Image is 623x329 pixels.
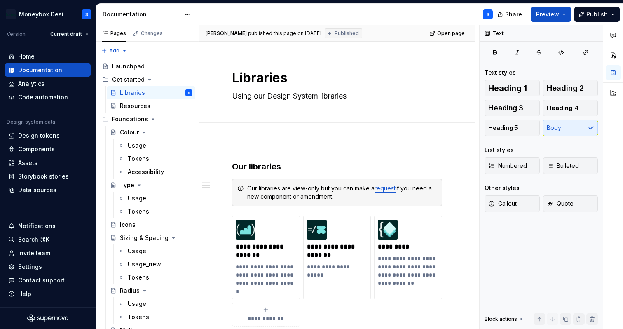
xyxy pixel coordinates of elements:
button: Share [493,7,527,22]
div: Other styles [485,184,520,192]
a: Tokens [115,205,195,218]
span: [PERSON_NAME] [206,30,247,37]
img: 866d9e8c-f2cb-4f57-93fd-a34cbf5b6348.png [378,220,398,240]
div: Resources [120,102,150,110]
div: S [487,11,489,18]
button: Heading 5 [485,120,540,136]
div: Colour [120,128,139,136]
div: Get started [99,73,195,86]
div: Foundations [99,113,195,126]
div: Tokens [128,313,149,321]
a: Data sources [5,183,91,197]
a: Invite team [5,247,91,260]
button: Moneybox Design SystemS [2,5,94,23]
span: Heading 1 [488,84,527,92]
a: Usage [115,244,195,258]
a: Supernova Logo [27,314,68,322]
span: Heading 2 [547,84,584,92]
a: Resources [107,99,195,113]
div: Notifications [18,222,56,230]
span: Quote [547,200,574,208]
div: Changes [141,30,163,37]
div: Design tokens [18,132,60,140]
a: Code automation [5,91,91,104]
div: S [85,11,88,18]
span: Publish [586,10,608,19]
span: Numbered [488,162,527,170]
button: Preview [531,7,571,22]
a: Assets [5,156,91,169]
a: request [375,185,396,192]
span: Callout [488,200,517,208]
div: Components [18,145,55,153]
div: Usage [128,247,146,255]
div: Block actions [485,313,525,325]
div: Contact support [18,276,65,284]
div: Analytics [18,80,44,88]
div: Launchpad [112,62,145,70]
a: Usage [115,297,195,310]
button: Quote [543,195,598,212]
a: Components [5,143,91,156]
span: Heading 4 [547,104,578,112]
div: Storybook stories [18,172,69,181]
div: Text styles [485,68,516,77]
div: Data sources [18,186,56,194]
textarea: Using our Design System libraries [230,89,440,103]
a: Settings [5,260,91,273]
button: Numbered [485,157,540,174]
a: Colour [107,126,195,139]
img: e2362bb4-0c0e-4e98-9852-ef6ac3b5b084.png [236,220,255,240]
div: Settings [18,263,42,271]
div: Get started [112,75,145,84]
div: Search ⌘K [18,235,49,244]
a: Analytics [5,77,91,90]
div: Usage_new [128,260,161,268]
button: Notifications [5,219,91,233]
a: Documentation [5,63,91,77]
div: Block actions [485,316,517,322]
a: Usage [115,192,195,205]
div: Help [18,290,31,298]
a: Storybook stories [5,170,91,183]
div: Usage [128,194,146,202]
button: Add [99,45,130,56]
div: Assets [18,159,37,167]
span: Share [505,10,522,19]
div: Documentation [18,66,62,74]
button: Search ⌘K [5,233,91,246]
span: Current draft [50,31,82,38]
div: Invite team [18,249,50,257]
a: Design tokens [5,129,91,142]
a: Launchpad [99,60,195,73]
a: Type [107,179,195,192]
button: Publish [574,7,620,22]
div: Tokens [128,155,149,163]
div: Foundations [112,115,148,123]
div: Home [18,52,35,61]
div: Icons [120,221,136,229]
h3: Our libraries [232,161,442,172]
div: Usage [128,300,146,308]
button: Bulleted [543,157,598,174]
a: Usage [115,139,195,152]
span: Add [109,47,119,54]
span: Heading 5 [488,124,518,132]
a: Usage_new [115,258,195,271]
a: Sizing & Spacing [107,231,195,244]
a: Accessibility [115,165,195,179]
textarea: Libraries [230,68,440,88]
a: Radius [107,284,195,297]
div: Tokens [128,207,149,216]
a: Tokens [115,152,195,165]
a: Home [5,50,91,63]
div: Version [7,31,26,38]
button: Help [5,287,91,301]
div: Type [120,181,134,189]
span: Open page [437,30,465,37]
div: published this page on [DATE] [248,30,321,37]
span: Published [335,30,359,37]
a: Tokens [115,310,195,324]
div: Code automation [18,93,68,101]
span: Preview [536,10,559,19]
